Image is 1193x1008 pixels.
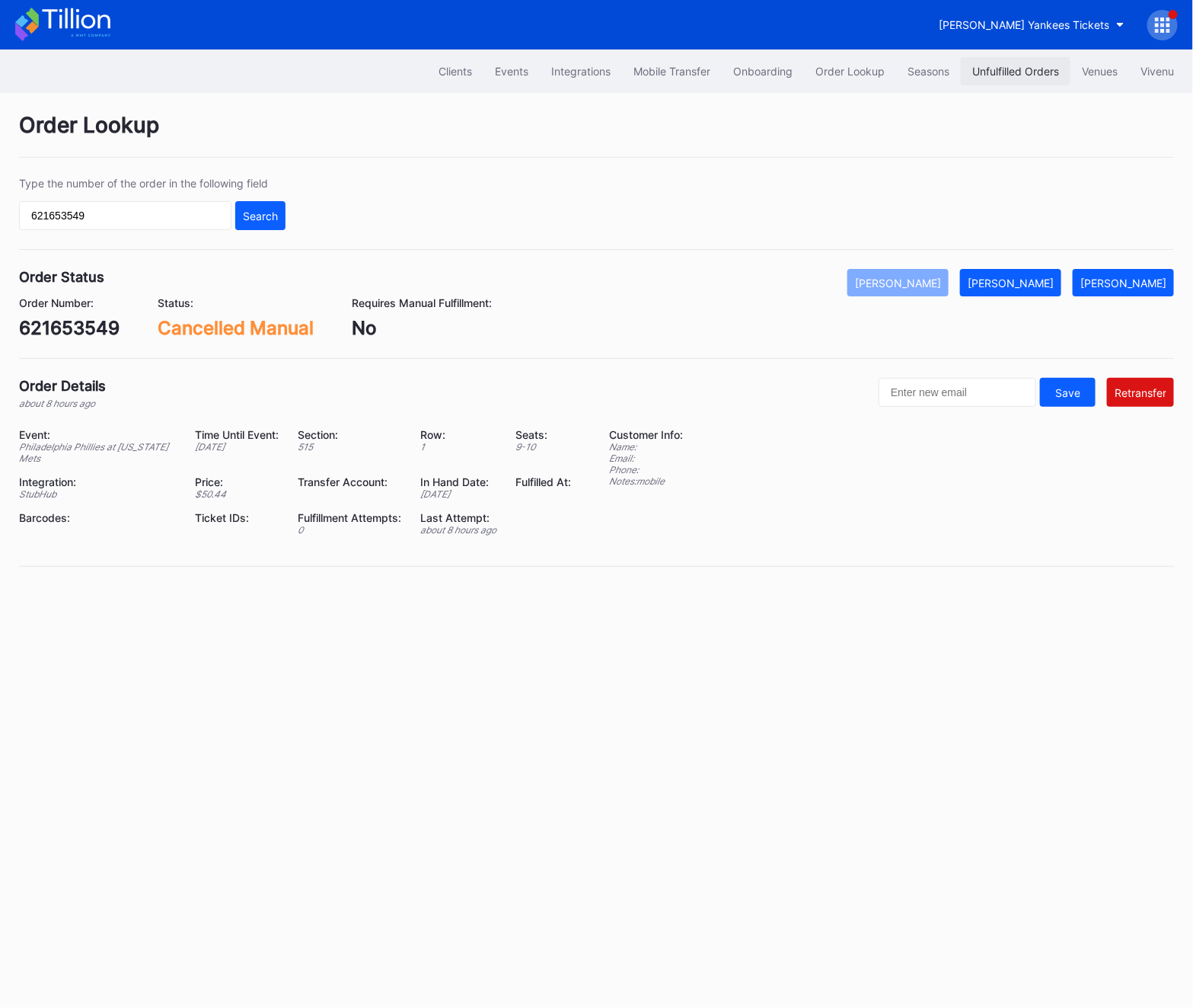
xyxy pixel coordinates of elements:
[1080,277,1166,290] div: [PERSON_NAME]
[420,428,496,441] div: Row:
[540,57,622,85] button: Integrations
[298,441,401,453] div: 515
[939,18,1109,31] div: [PERSON_NAME] Yankees Tickets
[19,317,120,339] div: 621653549
[352,296,492,309] div: Requires Manual Fulfillment:
[420,488,496,500] div: [DATE]
[420,511,496,524] div: Last Attempt:
[1129,57,1185,85] button: Vivenu
[195,511,279,524] div: Ticket IDs:
[195,475,279,488] div: Price:
[195,441,279,453] div: [DATE]
[551,65,611,78] div: Integrations
[609,441,683,453] div: Name:
[1115,386,1166,399] div: Retransfer
[972,65,1059,78] div: Unfulfilled Orders
[483,57,540,85] button: Events
[722,57,804,85] button: Onboarding
[815,65,885,78] div: Order Lookup
[879,378,1036,407] input: Enter new email
[19,428,176,441] div: Event:
[298,475,401,488] div: Transfer Account:
[195,428,279,441] div: Time Until Event:
[804,57,896,85] button: Order Lookup
[19,177,285,190] div: Type the number of the order in the following field
[495,65,528,78] div: Events
[19,475,176,488] div: Integration:
[439,65,472,78] div: Clients
[19,511,176,524] div: Barcodes:
[896,57,961,85] button: Seasons
[352,317,492,339] div: No
[622,57,722,85] button: Mobile Transfer
[515,428,571,441] div: Seats:
[19,112,1174,158] div: Order Lookup
[733,65,793,78] div: Onboarding
[235,201,285,230] button: Search
[158,296,314,309] div: Status:
[1055,386,1080,399] div: Save
[19,201,231,230] input: GT59662
[847,269,949,296] button: [PERSON_NAME]
[1070,57,1129,85] button: Venues
[1082,65,1118,78] div: Venues
[1140,65,1174,78] div: Vivenu
[961,57,1070,85] button: Unfulfilled Orders
[158,317,314,339] div: Cancelled Manual
[515,475,571,488] div: Fulfilled At:
[960,269,1061,296] button: [PERSON_NAME]
[855,277,941,290] div: [PERSON_NAME]
[420,524,496,536] div: about 8 hours ago
[420,441,496,453] div: 1
[19,269,104,285] div: Order Status
[243,210,278,222] div: Search
[633,65,710,78] div: Mobile Transfer
[19,296,120,309] div: Order Number:
[1107,378,1174,407] button: Retransfer
[19,488,176,500] div: StubHub
[908,65,949,78] div: Seasons
[195,488,279,500] div: $ 50.44
[609,475,683,487] div: Notes: mobile
[298,524,401,536] div: 0
[609,464,683,475] div: Phone:
[1073,269,1174,296] button: [PERSON_NAME]
[1040,378,1096,407] button: Save
[19,398,106,409] div: about 8 hours ago
[427,57,483,85] button: Clients
[298,511,401,524] div: Fulfillment Attempts:
[19,441,176,464] div: Philadelphia Phillies at [US_STATE] Mets
[927,11,1136,39] button: [PERSON_NAME] Yankees Tickets
[515,441,571,453] div: 9 - 10
[298,428,401,441] div: Section:
[19,378,106,394] div: Order Details
[609,453,683,464] div: Email:
[609,428,683,441] div: Customer Info:
[968,277,1054,290] div: [PERSON_NAME]
[420,475,496,488] div: In Hand Date:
